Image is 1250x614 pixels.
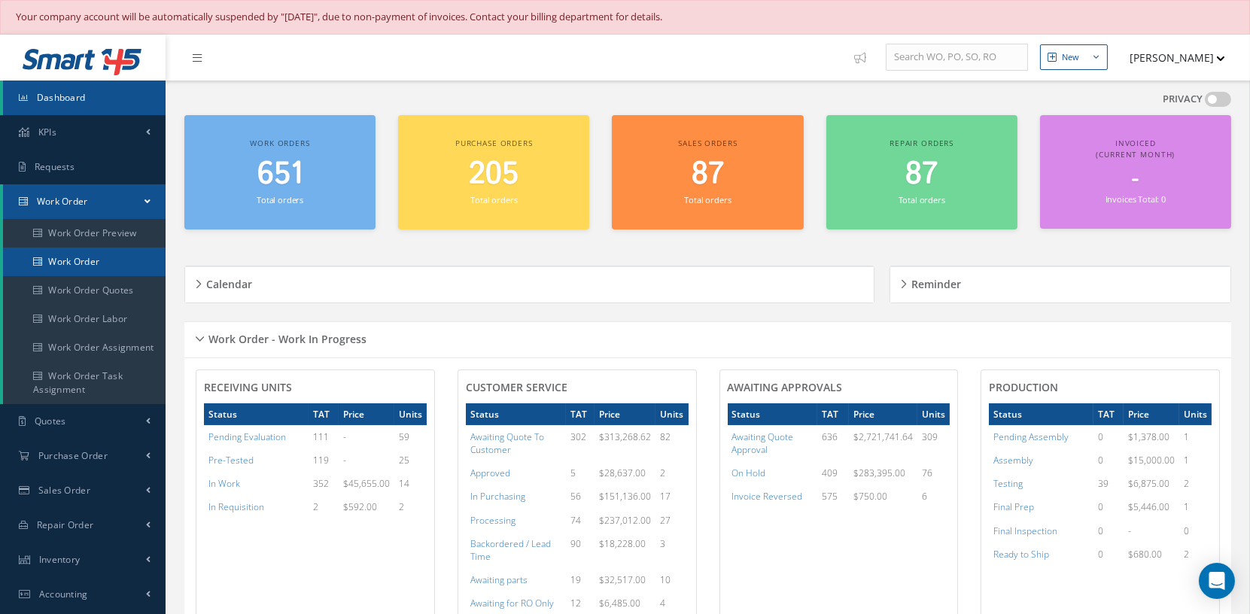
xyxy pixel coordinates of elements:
[309,448,339,472] td: 119
[1128,548,1162,561] span: $680.00
[566,425,595,461] td: 302
[853,430,913,443] span: $2,721,741.64
[1199,563,1235,599] div: Open Intercom Messenger
[257,194,303,205] small: Total orders
[566,461,595,485] td: 5
[470,573,528,586] a: Awaiting parts
[678,138,737,148] span: Sales orders
[566,568,595,591] td: 19
[394,403,427,425] th: Units
[1096,149,1175,160] span: (Current Month)
[993,430,1069,443] a: Pending Assembly
[204,403,309,425] th: Status
[566,403,595,425] th: TAT
[1093,448,1124,472] td: 0
[309,472,339,495] td: 352
[184,115,376,230] a: Work orders 651 Total orders
[989,381,1212,394] h4: PRODUCTION
[470,194,517,205] small: Total orders
[35,160,75,173] span: Requests
[655,532,688,568] td: 3
[339,403,394,425] th: Price
[899,194,945,205] small: Total orders
[1179,472,1212,495] td: 2
[250,138,309,148] span: Work orders
[993,454,1033,467] a: Assembly
[817,403,849,425] th: TAT
[394,425,427,448] td: 59
[470,537,551,563] a: Backordered / Lead Time
[599,430,651,443] span: $313,268.62
[309,425,339,448] td: 111
[1179,543,1212,566] td: 2
[1093,403,1124,425] th: TAT
[1163,92,1203,107] label: PRIVACY
[907,273,961,291] h5: Reminder
[38,484,90,497] span: Sales Order
[732,467,766,479] a: On Hold
[3,333,166,362] a: Work Order Assignment
[655,485,688,508] td: 17
[208,500,264,513] a: In Requisition
[343,500,377,513] span: $592.00
[917,403,950,425] th: Units
[1128,430,1169,443] span: $1,378.00
[732,430,794,456] a: Awaiting Quote Approval
[257,153,303,196] span: 651
[470,430,544,456] a: Awaiting Quote To Customer
[655,403,688,425] th: Units
[732,490,803,503] a: Invoice Reversed
[655,425,688,461] td: 82
[599,597,640,609] span: $6,485.00
[37,518,94,531] span: Repair Order
[817,425,849,461] td: 636
[1124,403,1179,425] th: Price
[1128,500,1169,513] span: $5,446.00
[684,194,731,205] small: Total orders
[343,477,390,490] span: $45,655.00
[1179,495,1212,518] td: 1
[566,485,595,508] td: 56
[595,403,655,425] th: Price
[847,35,886,81] a: Show Tips
[398,115,589,230] a: Purchase orders 205 Total orders
[208,430,286,443] a: Pending Evaluation
[566,509,595,532] td: 74
[655,509,688,532] td: 27
[1115,43,1225,72] button: [PERSON_NAME]
[817,485,849,508] td: 575
[599,537,646,550] span: $18,228.00
[1132,165,1139,194] span: -
[1179,448,1212,472] td: 1
[394,472,427,495] td: 14
[849,403,917,425] th: Price
[3,184,166,219] a: Work Order
[1106,193,1166,205] small: Invoices Total: 0
[817,461,849,485] td: 409
[3,219,166,248] a: Work Order Preview
[692,153,724,196] span: 87
[826,115,1017,230] a: Repair orders 87 Total orders
[853,490,887,503] span: $750.00
[309,403,339,425] th: TAT
[890,138,953,148] span: Repair orders
[1093,543,1124,566] td: 0
[1040,115,1231,229] a: Invoiced (Current Month) - Invoices Total: 0
[343,430,346,443] span: -
[853,467,905,479] span: $283,395.00
[3,276,166,305] a: Work Order Quotes
[208,477,240,490] a: In Work
[599,467,646,479] span: $28,637.00
[1128,454,1175,467] span: $15,000.00
[917,485,950,508] td: 6
[394,448,427,472] td: 25
[3,81,166,115] a: Dashboard
[343,454,346,467] span: -
[470,490,525,503] a: In Purchasing
[1093,425,1124,448] td: 0
[655,568,688,591] td: 10
[3,305,166,333] a: Work Order Labor
[37,91,86,104] span: Dashboard
[38,126,56,138] span: KPIs
[394,495,427,518] td: 2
